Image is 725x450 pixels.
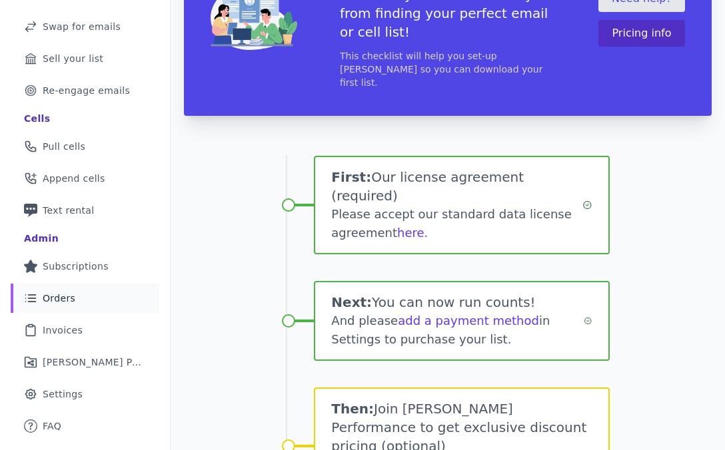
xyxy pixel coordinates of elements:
[24,112,50,125] div: Cells
[11,316,159,345] a: Invoices
[43,387,83,401] span: Settings
[598,20,685,47] button: Pricing info
[11,12,159,41] a: Swap for emails
[331,294,372,310] span: Next:
[331,293,584,312] h1: You can now run counts!
[331,312,584,349] div: And please in Settings to purchase your list.
[331,205,582,242] div: Please accept our standard data license agreement
[11,164,159,193] a: Append cells
[43,292,75,305] span: Orders
[331,168,582,205] h1: Our license agreement (required)
[11,132,159,161] a: Pull cells
[43,172,105,185] span: Append cells
[331,401,374,417] span: Then:
[43,20,121,33] span: Swap for emails
[398,314,539,328] a: add a payment method
[43,324,83,337] span: Invoices
[43,419,61,433] span: FAQ
[11,284,159,313] a: Orders
[43,140,85,153] span: Pull cells
[24,232,59,245] div: Admin
[11,44,159,73] a: Sell your list
[11,252,159,281] a: Subscriptions
[11,76,159,105] a: Re-engage emails
[43,84,130,97] span: Re-engage emails
[43,52,103,65] span: Sell your list
[43,355,143,369] span: [PERSON_NAME] Performance
[11,347,159,377] a: [PERSON_NAME] Performance
[11,411,159,441] a: FAQ
[43,204,95,217] span: Text rental
[11,379,159,409] a: Settings
[331,169,371,185] span: First:
[340,49,556,89] p: This checklist will help you set-up [PERSON_NAME] so you can download your first list.
[11,196,159,225] a: Text rental
[43,260,109,273] span: Subscriptions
